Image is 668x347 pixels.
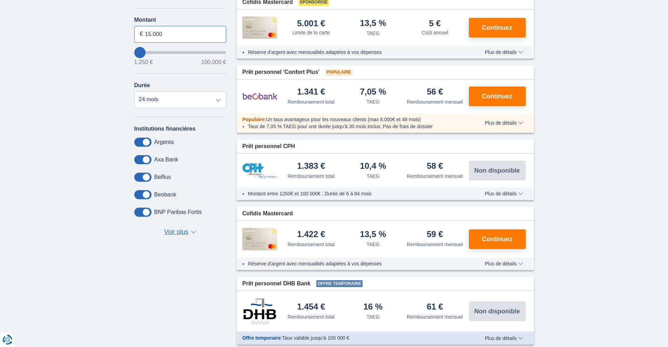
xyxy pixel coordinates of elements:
button: Continuez [469,18,526,37]
label: Belfius [154,174,171,180]
span: Prêt personnel 'Confort Plus' [242,68,319,76]
span: Continuez [482,236,512,242]
label: Durée [134,82,150,89]
button: Plus de détails [479,49,528,55]
div: 58 € [427,162,443,171]
div: 5.001 € [297,19,325,28]
span: 1.250 € [134,60,153,65]
span: Non disponible [474,167,520,174]
div: Remboursement mensuel [407,313,463,320]
li: Montant entre 1250€ et 100 000€ ; Durée de 6 à 84 mois [248,190,464,197]
span: Continuez [482,93,512,99]
div: 59 € [427,230,443,240]
div: Remboursement mensuel [407,98,463,105]
label: Axa Bank [154,157,178,163]
label: BNP Paribas Fortis [154,209,202,215]
button: Non disponible [469,301,526,321]
button: Voir plus ▼ [162,227,198,237]
div: TAEG [366,313,379,320]
button: Continuez [469,86,526,106]
label: Institutions financières [134,126,196,132]
div: Remboursement total [288,98,335,105]
div: : [237,116,470,123]
span: Populaire [242,117,265,122]
div: Remboursement total [288,241,335,248]
label: Montant [134,17,227,23]
span: Plus de détails [485,191,523,196]
span: Prêt personnel DHB Bank [242,280,311,288]
img: pret personnel DHB Bank [242,298,277,325]
label: Beobank [154,192,176,198]
div: Remboursement mensuel [407,173,463,180]
button: Plus de détails [479,120,528,126]
div: 56 € [427,88,443,97]
span: Cofidis Mastercard [242,210,293,218]
div: TAEG [366,98,379,105]
div: Limite de la carte [292,29,330,36]
div: 10,4 % [360,162,386,171]
img: pret personnel Cofidis CC [242,228,277,250]
div: Remboursement mensuel [407,241,463,248]
img: pret personnel Cofidis CC [242,16,277,39]
input: wantToBorrow [134,51,227,54]
div: TAEG [366,30,379,37]
span: Voir plus [164,228,188,237]
div: : [237,334,470,341]
div: 1.341 € [297,88,325,97]
span: Non disponible [474,308,520,314]
div: 61 € [427,303,443,312]
button: Continuez [469,229,526,249]
div: 1.422 € [297,230,325,240]
span: Offre temporaire [316,280,363,287]
div: 5 € [429,19,441,28]
span: Plus de détails [485,261,523,266]
span: Plus de détails [485,336,523,341]
span: Populaire [325,69,352,76]
label: Argenta [154,139,174,145]
button: Plus de détails [479,191,528,196]
div: 13,5 % [360,230,386,240]
button: Plus de détails [479,261,528,266]
span: Un taux avantageux pour les nouveaux clients (max 8.000€ et 48 mois) [266,117,421,122]
img: pret personnel Beobank [242,88,277,105]
span: ▼ [191,231,196,234]
span: Continuez [482,25,512,31]
div: Remboursement total [288,313,335,320]
div: TAEG [366,173,379,180]
span: Plus de détails [485,120,523,125]
div: 1.383 € [297,162,325,171]
button: Non disponible [469,161,526,180]
span: Prêt personnel CPH [242,143,295,151]
div: Remboursement total [288,173,335,180]
div: TAEG [366,241,379,248]
div: 16 % [363,303,383,312]
button: Plus de détails [479,335,528,341]
span: Plus de détails [485,50,523,55]
div: Coût annuel [421,29,448,36]
li: Taux de 7,05 % TAEG pour une durée jusqu’à 30 mois inclus; Pas de frais de dossier [248,123,464,130]
div: 13,5 % [360,19,386,28]
span: 100.000 € [201,60,226,65]
span: Taux valable jusqu'à 100 000 € [282,335,350,341]
div: 7,05 % [360,88,386,97]
li: Réserve d'argent avec mensualités adaptées à vos dépenses [248,260,464,267]
span: € [140,30,143,38]
li: Réserve d'argent avec mensualités adaptées à vos dépenses [248,49,464,56]
span: Offre temporaire [242,335,281,341]
img: pret personnel CPH Banque [242,163,277,178]
div: 1.454 € [297,303,325,312]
